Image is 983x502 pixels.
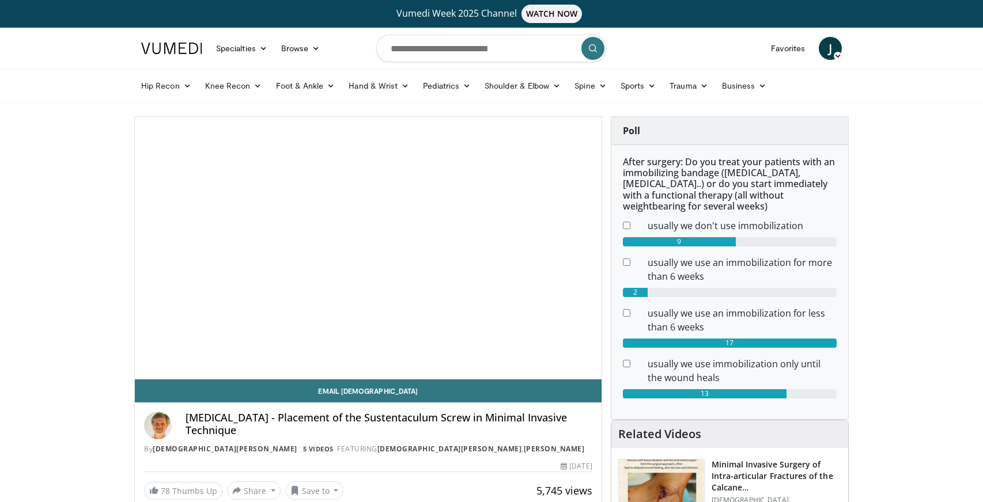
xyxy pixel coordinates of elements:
[144,412,172,439] img: Avatar
[227,481,281,500] button: Share
[623,157,837,212] h6: After surgery: Do you treat your patients with an immobilizing bandage ([MEDICAL_DATA], [MEDICAL_...
[639,256,845,283] dd: usually we use an immobilization for more than 6 weeks
[135,379,602,402] a: Email [DEMOGRAPHIC_DATA]
[299,444,337,454] a: 5 Videos
[161,485,170,496] span: 78
[623,124,640,137] strong: Poll
[639,219,845,233] dd: usually we don't use immobilization
[285,481,344,500] button: Save to
[614,74,663,97] a: Sports
[478,74,568,97] a: Shoulder & Elbow
[561,461,592,471] div: [DATE]
[377,444,522,454] a: [DEMOGRAPHIC_DATA][PERSON_NAME]
[141,43,202,54] img: VuMedi Logo
[623,237,736,246] div: 9
[623,288,648,297] div: 2
[819,37,842,60] a: J
[416,74,478,97] a: Pediatrics
[639,306,845,334] dd: usually we use an immobilization for less than 6 weeks
[521,5,583,23] span: WATCH NOW
[209,37,274,60] a: Specialties
[186,412,592,436] h4: [MEDICAL_DATA] - Placement of the Sustentaculum Screw in Minimal Invasive Technique
[342,74,416,97] a: Hand & Wrist
[144,482,222,500] a: 78 Thumbs Up
[712,459,841,493] h3: Minimal Invasive Surgery of Intra-articular Fractures of the Calcane…
[568,74,613,97] a: Spine
[536,484,592,497] span: 5,745 views
[134,74,198,97] a: Hip Recon
[198,74,269,97] a: Knee Recon
[143,5,840,23] a: Vumedi Week 2025 ChannelWATCH NOW
[764,37,812,60] a: Favorites
[623,389,787,398] div: 13
[623,339,837,348] div: 17
[663,74,715,97] a: Trauma
[524,444,585,454] a: [PERSON_NAME]
[144,444,592,454] div: By FEATURING ,
[274,37,327,60] a: Browse
[153,444,297,454] a: [DEMOGRAPHIC_DATA][PERSON_NAME]
[618,427,701,441] h4: Related Videos
[376,35,607,62] input: Search topics, interventions
[135,117,602,379] video-js: Video Player
[715,74,774,97] a: Business
[639,357,845,385] dd: usually we use immobilization only until the wound heals
[269,74,342,97] a: Foot & Ankle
